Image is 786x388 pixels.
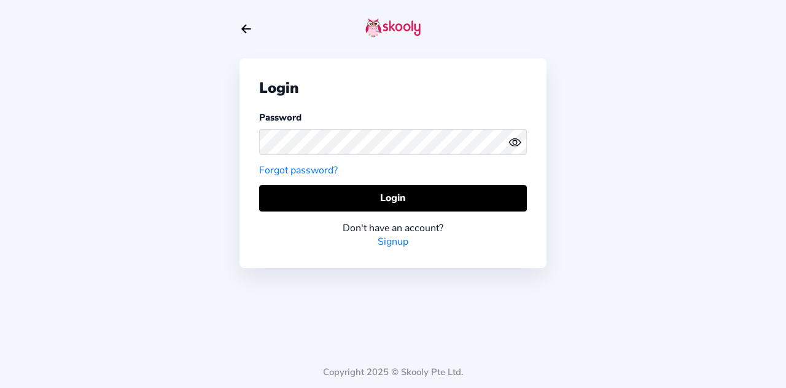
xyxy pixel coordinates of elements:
button: Login [259,185,527,212]
div: Don't have an account? [259,221,527,235]
a: Forgot password? [259,164,338,177]
div: Login [259,78,527,98]
ion-icon: eye outline [508,136,521,149]
a: Signup [378,235,408,248]
button: arrow back outline [239,22,253,36]
img: skooly-logo.png [365,18,421,38]
button: eye outlineeye off outline [508,136,527,149]
label: Password [259,111,302,124]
